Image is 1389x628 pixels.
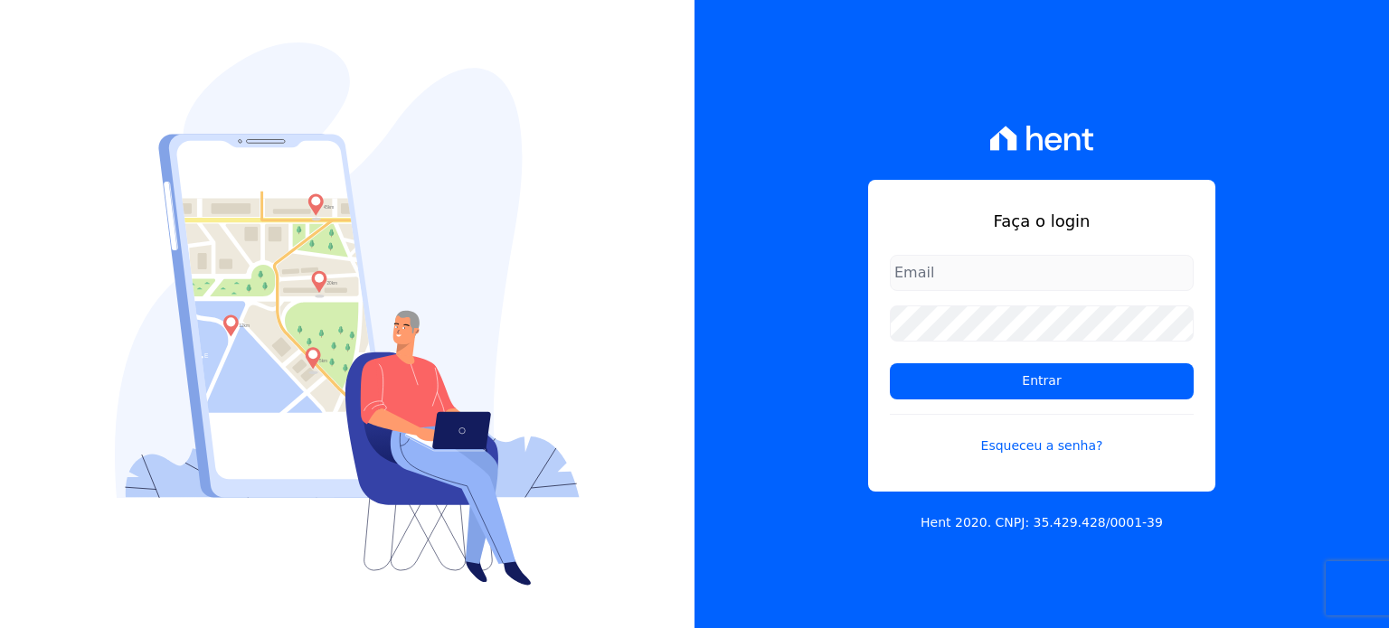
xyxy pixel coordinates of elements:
[890,363,1194,399] input: Entrar
[890,255,1194,291] input: Email
[921,513,1163,532] p: Hent 2020. CNPJ: 35.429.428/0001-39
[890,414,1194,455] a: Esqueceu a senha?
[890,209,1194,233] h1: Faça o login
[115,42,580,586] img: Login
